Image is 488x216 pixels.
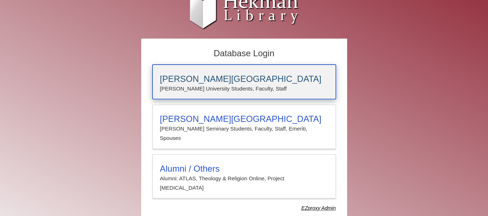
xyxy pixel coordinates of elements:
h3: Alumni / Others [160,164,328,174]
summary: Alumni / OthersAlumni: ATLAS, Theology & Religion Online, Project [MEDICAL_DATA] [160,164,328,193]
a: [PERSON_NAME][GEOGRAPHIC_DATA][PERSON_NAME] Seminary Students, Faculty, Staff, Emeriti, Spouses [152,105,336,149]
p: Alumni: ATLAS, Theology & Religion Online, Project [MEDICAL_DATA] [160,174,328,193]
p: [PERSON_NAME] University Students, Faculty, Staff [160,84,328,93]
h2: Database Login [149,46,340,61]
h3: [PERSON_NAME][GEOGRAPHIC_DATA] [160,74,328,84]
a: [PERSON_NAME][GEOGRAPHIC_DATA][PERSON_NAME] University Students, Faculty, Staff [152,65,336,99]
p: [PERSON_NAME] Seminary Students, Faculty, Staff, Emeriti, Spouses [160,124,328,143]
h3: [PERSON_NAME][GEOGRAPHIC_DATA] [160,114,328,124]
dfn: Use Alumni login [301,205,336,211]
